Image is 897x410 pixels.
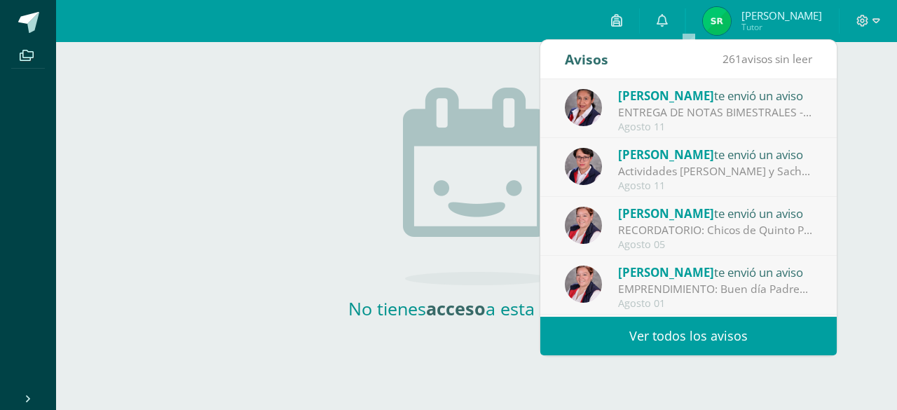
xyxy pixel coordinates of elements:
[618,180,813,192] div: Agosto 11
[565,207,602,244] img: 55af0046b199c2f8f4a7eb94cb459e87.png
[723,51,741,67] span: 261
[565,89,602,126] img: fa0fc030cceea251a385d3f91fec560b.png
[565,40,608,78] div: Avisos
[565,148,602,185] img: 859dc2a24b329f18536de5d34aeb5e93.png
[426,296,486,320] strong: acceso
[618,163,813,179] div: Actividades Deutsch y Sachunterricht – Semana del 11 de agosto: Estimados padres de familia: Hoy,...
[741,21,822,33] span: Tutor
[618,263,813,281] div: te envió un aviso
[618,205,714,221] span: [PERSON_NAME]
[618,264,714,280] span: [PERSON_NAME]
[618,298,813,310] div: Agosto 01
[741,8,822,22] span: [PERSON_NAME]
[618,86,813,104] div: te envió un aviso
[618,104,813,121] div: ENTREGA DE NOTAS BIMESTRALES - SEGUNDO PRIMARIA: Estimados Padres de Familia: Adjunto les enviamo...
[403,88,550,285] img: no_activities.png
[618,145,813,163] div: te envió un aviso
[618,204,813,222] div: te envió un aviso
[618,88,714,104] span: [PERSON_NAME]
[618,281,813,297] div: EMPRENDIMIENTO: Buen día Padres de Familia Como es de su conocimiento, los alumnos de quinto prim...
[565,266,602,303] img: 55af0046b199c2f8f4a7eb94cb459e87.png
[618,239,813,251] div: Agosto 05
[703,7,731,35] img: aad250290375f878a116a8b0d489f51a.png
[618,121,813,133] div: Agosto 11
[723,51,812,67] span: avisos sin leer
[618,222,813,238] div: RECORDATORIO: Chicos de Quinto Primaria No olviden que mañana miércoles 6, es la entrega de las c...
[618,146,714,163] span: [PERSON_NAME]
[540,317,837,355] a: Ver todos los avisos
[336,296,617,320] h2: No tienes a esta sección.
